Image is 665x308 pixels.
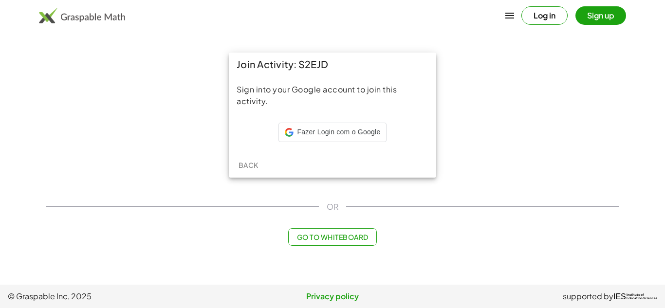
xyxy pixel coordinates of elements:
a: IESInstitute ofEducation Sciences [613,290,657,302]
div: Sign into your Google account to join this activity. [237,84,428,107]
button: Back [233,156,264,174]
button: Go to Whiteboard [288,228,376,246]
a: Privacy policy [224,290,441,302]
button: Sign up [575,6,626,25]
button: Log in [521,6,568,25]
span: IES [613,292,626,301]
div: Join Activity: S2EJD [229,53,436,76]
div: Fazer Login com o Google [278,123,387,142]
span: © Graspable Inc, 2025 [8,290,224,302]
span: OR [327,201,338,213]
span: Fazer Login com o Google [297,127,381,137]
span: Go to Whiteboard [296,233,368,241]
span: supported by [563,290,613,302]
span: Institute of Education Sciences [627,293,657,300]
span: Back [238,161,258,169]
